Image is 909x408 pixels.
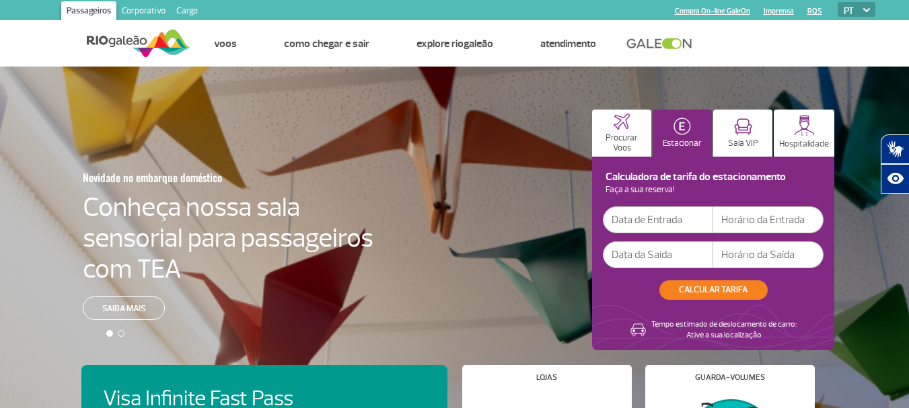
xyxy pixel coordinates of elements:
[214,37,237,50] a: Voos
[728,138,758,149] p: Sala VIP
[592,110,651,157] button: Procurar Voos
[779,139,829,149] p: Hospitalidade
[713,110,772,157] button: Sala VIP
[663,138,702,149] p: Estacionar
[653,110,712,157] button: Estacionar
[659,280,768,300] button: CALCULAR TARIFA
[734,118,752,135] img: vipRoom.svg
[603,186,824,194] p: Faça a sua reserva!
[674,118,691,135] img: carParkingHomeActive.svg
[83,296,165,320] a: Saiba mais
[881,134,909,194] div: Plugin de acessibilidade da Hand Talk.
[416,37,493,50] a: Explore RIOgaleão
[599,133,645,153] p: Procurar Voos
[807,7,822,15] a: RQS
[83,163,307,192] h3: Novidade no embarque doméstico
[774,110,834,157] button: Hospitalidade
[614,114,630,130] img: airplaneHome.svg
[794,115,815,136] img: hospitality.svg
[713,206,824,233] input: Horário da Entrada
[540,37,596,50] a: Atendimento
[603,241,713,268] input: Data da Saída
[83,192,373,284] h4: Conheça nossa sala sensorial para passageiros com TEA
[171,1,203,23] a: Cargo
[603,173,824,181] h4: Calculadora de tarifa do estacionamento
[61,1,116,23] a: Passageiros
[881,164,909,194] button: Abrir recursos assistivos.
[695,374,765,381] h4: Guarda-volumes
[881,134,909,164] button: Abrir tradutor de língua de sinais.
[116,1,171,23] a: Corporativo
[284,37,369,50] a: Como chegar e sair
[713,241,824,268] input: Horário da Saída
[675,7,750,15] a: Compra On-line GaleOn
[536,374,557,381] h4: Lojas
[764,7,794,15] a: Imprensa
[651,319,797,341] p: Tempo estimado de deslocamento de carro: Ative a sua localização
[603,206,713,233] input: Data de Entrada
